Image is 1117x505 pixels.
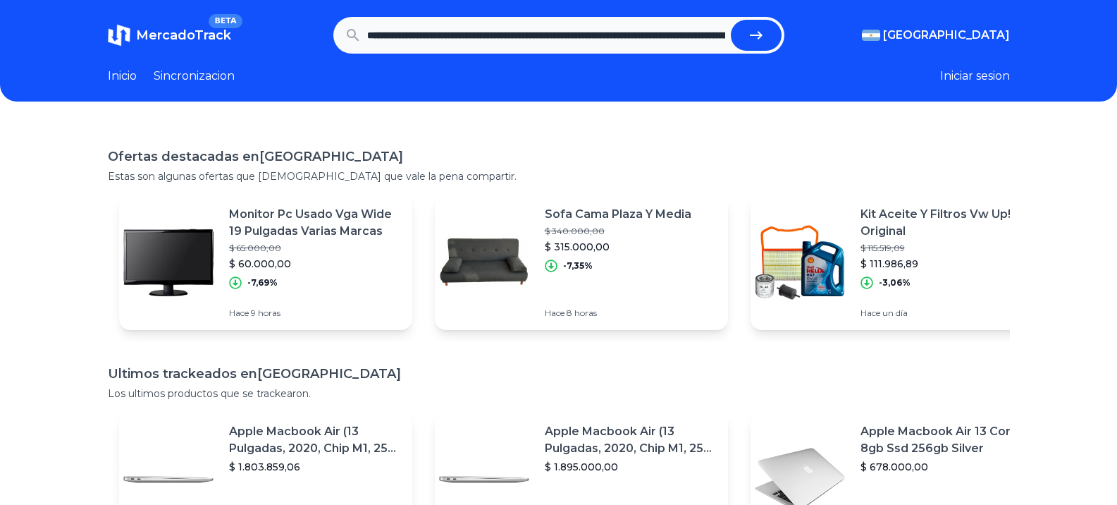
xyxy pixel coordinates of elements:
[229,257,401,271] p: $ 60.000,00
[229,460,401,474] p: $ 1.803.859,06
[229,206,401,240] p: Monitor Pc Usado Vga Wide 19 Pulgadas Varias Marcas
[860,257,1032,271] p: $ 111.986,89
[860,243,1032,254] p: $ 115.519,09
[860,308,1032,319] p: Hace un día
[108,68,137,85] a: Inicio
[154,68,235,85] a: Sincronizacion
[247,277,278,288] p: -7,69%
[108,147,1010,166] h1: Ofertas destacadas en [GEOGRAPHIC_DATA]
[209,14,242,28] span: BETA
[545,206,691,223] p: Sofa Cama Plaza Y Media
[883,27,1010,44] span: [GEOGRAPHIC_DATA]
[545,308,691,319] p: Hace 8 horas
[108,24,130,47] img: MercadoTrack
[108,24,231,47] a: MercadoTrackBETA
[862,27,1010,44] button: [GEOGRAPHIC_DATA]
[229,308,401,319] p: Hace 9 horas
[545,460,717,474] p: $ 1.895.000,00
[860,206,1032,240] p: Kit Aceite Y Filtros Vw Up! Original
[860,423,1032,457] p: Apple Macbook Air 13 Core I5 8gb Ssd 256gb Silver
[136,28,231,43] span: MercadoTrack
[229,243,401,254] p: $ 65.000,00
[108,169,1010,183] p: Estas son algunas ofertas que [DEMOGRAPHIC_DATA] que vale la pena compartir.
[229,423,401,457] p: Apple Macbook Air (13 Pulgadas, 2020, Chip M1, 256 Gb De Ssd, 8 Gb De Ram) - Plata
[108,387,1010,401] p: Los ultimos productos que se trackearon.
[862,30,880,41] img: Argentina
[435,195,728,330] a: Featured imageSofa Cama Plaza Y Media$ 340.000,00$ 315.000,00-7,35%Hace 8 horas
[119,195,412,330] a: Featured imageMonitor Pc Usado Vga Wide 19 Pulgadas Varias Marcas$ 65.000,00$ 60.000,00-7,69%Hace...
[119,213,218,312] img: Featured image
[545,240,691,254] p: $ 315.000,00
[545,226,691,237] p: $ 340.000,00
[751,195,1044,330] a: Featured imageKit Aceite Y Filtros Vw Up! Original$ 115.519,09$ 111.986,89-3,06%Hace un día
[545,423,717,457] p: Apple Macbook Air (13 Pulgadas, 2020, Chip M1, 256 Gb De Ssd, 8 Gb De Ram) - Plata
[108,364,1010,384] h1: Ultimos trackeados en [GEOGRAPHIC_DATA]
[435,213,533,312] img: Featured image
[940,68,1010,85] button: Iniciar sesion
[879,277,911,288] p: -3,06%
[860,460,1032,474] p: $ 678.000,00
[563,260,593,272] p: -7,35%
[751,213,849,312] img: Featured image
